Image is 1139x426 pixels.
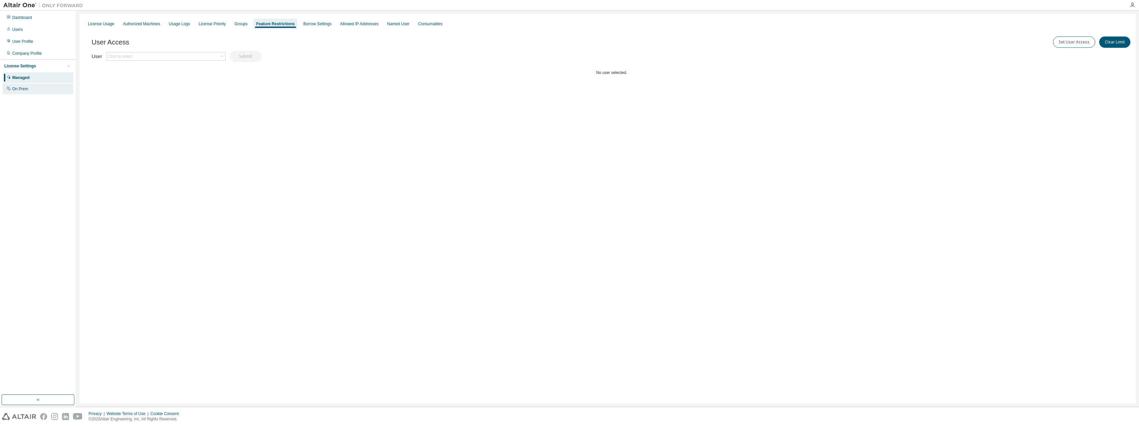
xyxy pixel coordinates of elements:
[40,413,47,420] img: facebook.svg
[3,2,86,9] img: Altair One
[12,75,30,80] div: Managed
[418,21,442,27] div: Consumables
[12,15,32,20] div: Dashboard
[387,21,410,27] div: Named User
[92,54,102,59] label: User
[62,413,69,420] img: linkedin.svg
[1099,36,1130,48] button: Clear Limit
[92,70,1132,75] div: No user selected.
[107,52,225,60] div: Click to select
[1053,36,1095,48] button: Set User Access
[12,51,42,56] div: Company Profile
[2,413,36,420] img: altair_logo.svg
[303,21,332,27] div: Borrow Settings
[73,413,83,420] img: youtube.svg
[12,86,28,92] div: On Prem
[89,411,107,416] div: Privacy
[340,21,379,27] div: Allowed IP Addresses
[230,51,262,62] button: Submit
[89,416,183,422] p: © 2025 Altair Engineering, Inc. All Rights Reserved.
[199,21,226,27] div: License Priority
[150,411,183,416] div: Cookie Consent
[169,21,190,27] div: Usage Logs
[88,21,114,27] div: License Usage
[123,21,160,27] div: Authorized Machines
[51,413,58,420] img: instagram.svg
[12,27,23,32] div: Users
[4,63,36,69] div: License Settings
[107,411,150,416] div: Website Terms of Use
[108,54,132,59] div: Click to select
[256,21,295,27] div: Feature Restrictions
[235,21,248,27] div: Groups
[12,39,33,44] div: User Profile
[92,38,129,46] span: User Access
